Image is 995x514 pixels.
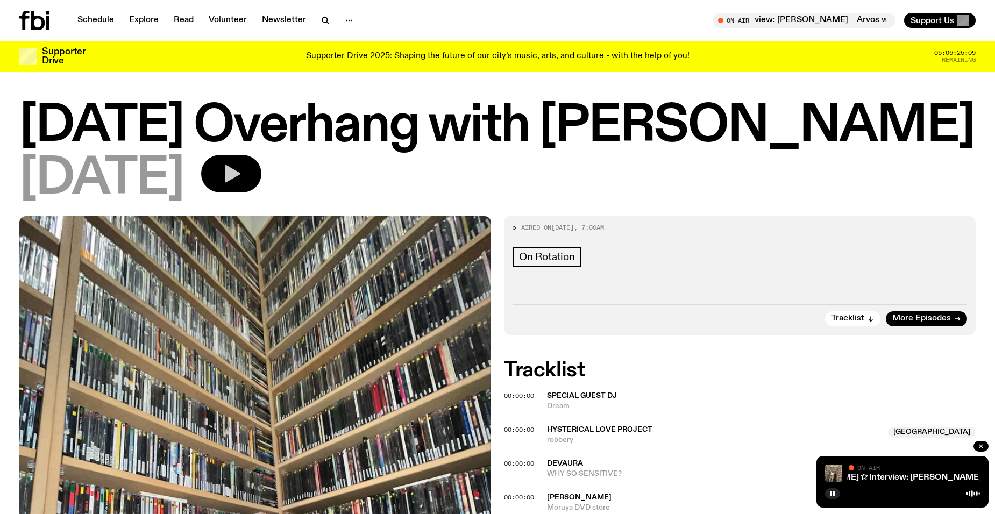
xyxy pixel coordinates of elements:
span: robbery [547,435,882,445]
span: [GEOGRAPHIC_DATA] [888,427,976,438]
span: [DATE] [551,223,574,232]
span: 05:06:25:09 [934,50,976,56]
span: Support Us [911,16,954,25]
button: 00:00:00 [504,427,534,433]
span: On Air [857,464,880,471]
a: Schedule [71,13,120,28]
span: Aired on [521,223,551,232]
h3: Supporter Drive [42,47,85,66]
span: 00:00:00 [504,391,534,400]
a: Arvos with [PERSON_NAME] ✩ Interview: [PERSON_NAME] [744,473,982,482]
span: Remaining [942,57,976,63]
a: Newsletter [255,13,312,28]
h2: Tracklist [504,361,976,380]
span: Special Guest DJ [547,392,617,399]
a: Volunteer [202,13,253,28]
a: More Episodes [886,311,967,326]
button: On AirArvos with [PERSON_NAME] ✩ Interview: [PERSON_NAME]Arvos with [PERSON_NAME] ✩ Interview: [P... [713,13,895,28]
span: 00:00:00 [504,493,534,502]
span: , 7:00am [574,223,604,232]
a: Explore [123,13,165,28]
span: Moruya DVD store [547,503,882,513]
span: WHY SO SENSITIVE? [547,469,882,479]
button: 00:00:00 [504,393,534,399]
button: 00:00:00 [504,495,534,501]
h1: [DATE] Overhang with [PERSON_NAME] [19,102,976,151]
span: [DATE] [19,155,184,203]
button: 00:00:00 [504,461,534,467]
button: Support Us [904,13,976,28]
a: On Rotation [513,247,581,267]
span: DEVAURA [547,460,583,467]
span: 00:00:00 [504,425,534,434]
span: Tracklist [831,315,864,323]
span: 00:00:00 [504,459,534,468]
span: Dream [547,401,976,411]
span: On Rotation [519,251,575,263]
p: Supporter Drive 2025: Shaping the future of our city’s music, arts, and culture - with the help o... [306,52,690,61]
a: Read [167,13,200,28]
button: Tracklist [825,311,880,326]
span: More Episodes [892,315,951,323]
span: Hysterical Love Project [547,426,652,433]
span: [PERSON_NAME] [547,494,612,501]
